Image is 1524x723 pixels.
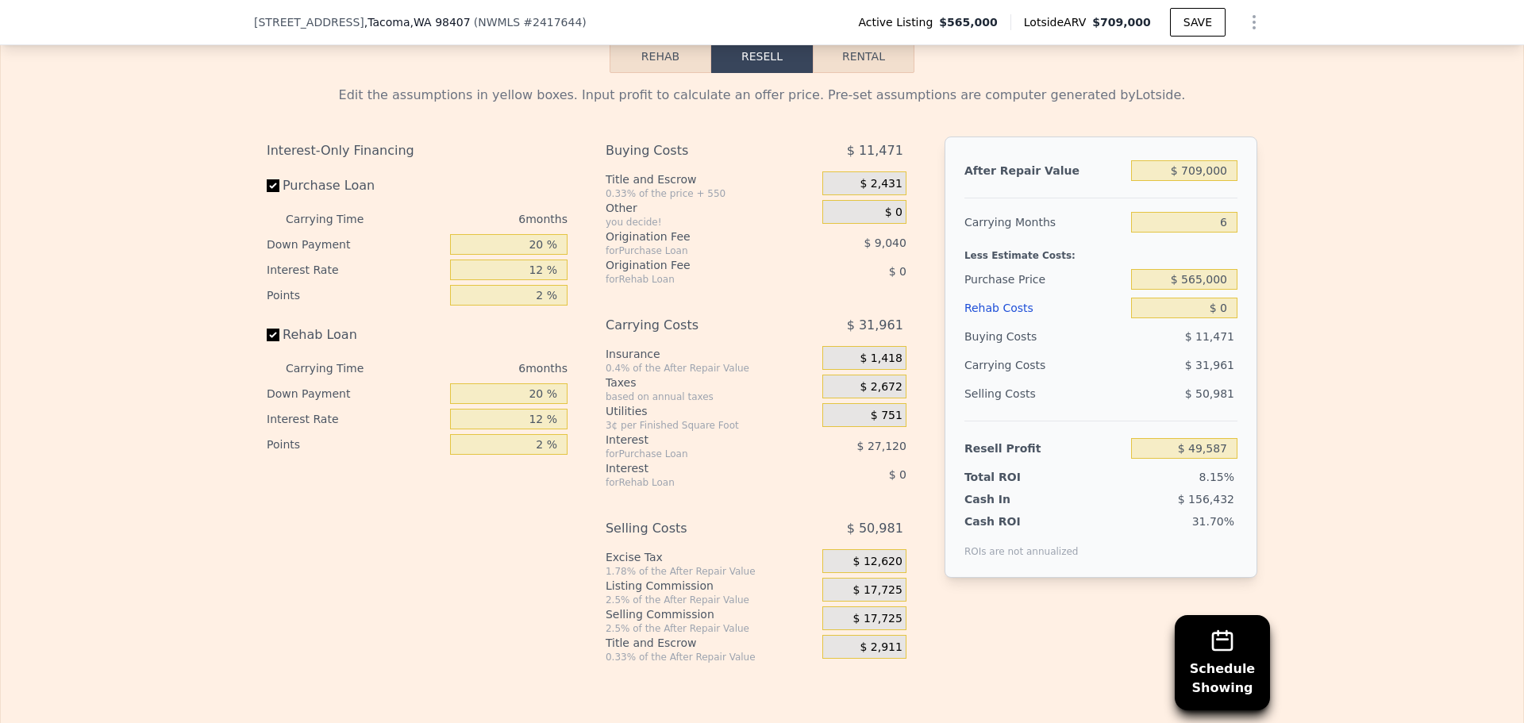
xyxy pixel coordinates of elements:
button: SAVE [1170,8,1226,37]
span: $ 27,120 [857,440,906,452]
div: Cash ROI [964,513,1079,529]
div: Interest Rate [267,406,444,432]
div: Insurance [606,346,816,362]
span: $ 11,471 [847,137,903,165]
div: for Rehab Loan [606,273,783,286]
div: for Purchase Loan [606,244,783,257]
div: ROIs are not annualized [964,529,1079,558]
div: Edit the assumptions in yellow boxes. Input profit to calculate an offer price. Pre-set assumptio... [267,86,1257,105]
span: $ 9,040 [864,237,906,249]
input: Purchase Loan [267,179,279,192]
span: , Tacoma [364,14,471,30]
div: Points [267,283,444,308]
div: 2.5% of the After Repair Value [606,622,816,635]
span: $ 2,431 [860,177,902,191]
span: $ 17,725 [853,583,902,598]
div: Selling Costs [606,514,783,543]
div: Carrying Months [964,208,1125,237]
div: Listing Commission [606,578,816,594]
div: Total ROI [964,469,1064,485]
span: $ 12,620 [853,555,902,569]
span: $ 17,725 [853,612,902,626]
div: Carrying Costs [964,351,1064,379]
span: NWMLS [478,16,520,29]
span: $565,000 [939,14,998,30]
div: Purchase Price [964,265,1125,294]
div: Origination Fee [606,257,783,273]
div: Carrying Time [286,356,389,381]
div: Rehab Costs [964,294,1125,322]
span: , WA 98407 [410,16,471,29]
span: $ 50,981 [847,514,903,543]
div: 6 months [395,356,568,381]
span: $ 156,432 [1178,493,1234,506]
div: Less Estimate Costs: [964,237,1237,265]
div: Taxes [606,375,816,390]
span: $709,000 [1092,16,1151,29]
div: 0.33% of the After Repair Value [606,651,816,663]
span: $ 50,981 [1185,387,1234,400]
button: Show Options [1238,6,1270,38]
div: ( ) [474,14,587,30]
span: $ 11,471 [1185,330,1234,343]
div: Origination Fee [606,229,783,244]
span: $ 31,961 [1185,359,1234,371]
div: 3¢ per Finished Square Foot [606,419,816,432]
div: Points [267,432,444,457]
span: [STREET_ADDRESS] [254,14,364,30]
div: Interest-Only Financing [267,137,568,165]
div: Carrying Time [286,206,389,232]
div: 1.78% of the After Repair Value [606,565,816,578]
button: Rental [813,40,914,73]
span: $ 751 [871,409,902,423]
span: $ 0 [889,265,906,278]
div: Selling Costs [964,379,1125,408]
div: Title and Escrow [606,171,816,187]
div: Buying Costs [606,137,783,165]
div: Interest Rate [267,257,444,283]
span: Active Listing [858,14,939,30]
label: Rehab Loan [267,321,444,349]
div: 0.33% of the price + 550 [606,187,816,200]
div: Down Payment [267,381,444,406]
span: 8.15% [1199,471,1234,483]
div: 6 months [395,206,568,232]
input: Rehab Loan [267,329,279,341]
div: 2.5% of the After Repair Value [606,594,816,606]
div: Carrying Costs [606,311,783,340]
div: for Purchase Loan [606,448,783,460]
span: $ 2,911 [860,640,902,655]
div: Interest [606,432,783,448]
div: Other [606,200,816,216]
span: $ 1,418 [860,352,902,366]
div: After Repair Value [964,156,1125,185]
div: you decide! [606,216,816,229]
div: Cash In [964,491,1064,507]
div: 0.4% of the After Repair Value [606,362,816,375]
div: for Rehab Loan [606,476,783,489]
span: $ 31,961 [847,311,903,340]
div: Utilities [606,403,816,419]
span: $ 0 [889,468,906,481]
span: 31.70% [1192,515,1234,528]
label: Purchase Loan [267,171,444,200]
div: Down Payment [267,232,444,257]
button: ScheduleShowing [1175,615,1270,710]
div: Excise Tax [606,549,816,565]
div: Buying Costs [964,322,1125,351]
div: Selling Commission [606,606,816,622]
span: Lotside ARV [1024,14,1092,30]
span: $ 0 [885,206,902,220]
div: based on annual taxes [606,390,816,403]
button: Rehab [610,40,711,73]
button: Resell [711,40,813,73]
div: Resell Profit [964,434,1125,463]
span: # 2417644 [523,16,582,29]
div: Title and Escrow [606,635,816,651]
div: Interest [606,460,783,476]
span: $ 2,672 [860,380,902,394]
